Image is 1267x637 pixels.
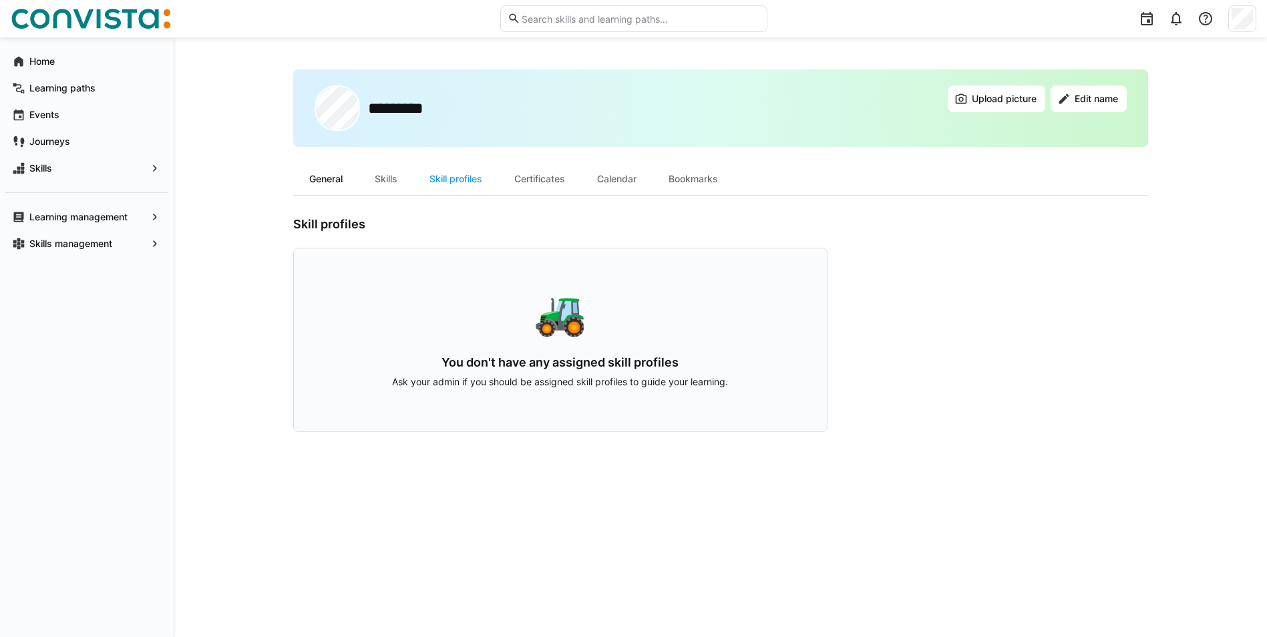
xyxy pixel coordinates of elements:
[1073,92,1120,105] span: Edit name
[413,163,498,195] div: Skill profiles
[293,163,359,195] div: General
[359,163,413,195] div: Skills
[337,291,784,334] div: 🚜
[293,217,828,232] h3: Skill profiles
[520,13,759,25] input: Search skills and learning paths…
[337,375,784,389] p: Ask your admin if you should be assigned skill profiles to guide your learning.
[498,163,581,195] div: Certificates
[970,92,1039,105] span: Upload picture
[948,85,1045,112] button: Upload picture
[581,163,653,195] div: Calendar
[1051,85,1127,112] button: Edit name
[653,163,734,195] div: Bookmarks
[337,355,784,370] h3: You don't have any assigned skill profiles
